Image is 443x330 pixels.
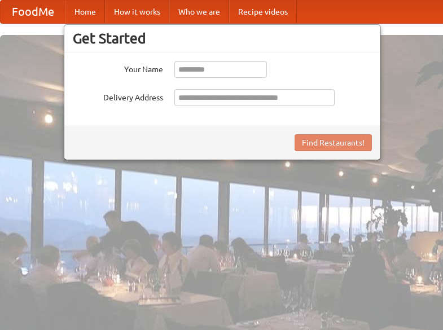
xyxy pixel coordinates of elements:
[73,61,163,75] label: Your Name
[229,1,297,23] a: Recipe videos
[105,1,169,23] a: How it works
[295,134,372,151] button: Find Restaurants!
[73,30,372,47] h3: Get Started
[1,1,65,23] a: FoodMe
[169,1,229,23] a: Who we are
[73,89,163,103] label: Delivery Address
[65,1,105,23] a: Home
